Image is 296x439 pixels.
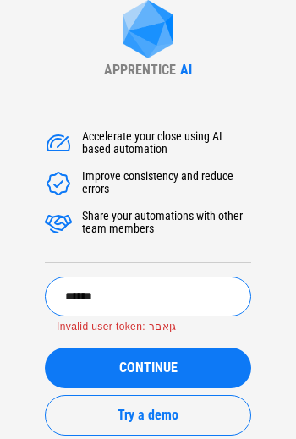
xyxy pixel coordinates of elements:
div: APPRENTICE [104,62,176,78]
button: CONTINUE [45,348,251,388]
p: Invalid user token: גןאםר [57,319,239,336]
div: Accelerate your close using AI based automation [82,130,251,157]
img: Accelerate [45,170,72,197]
div: Improve consistency and reduce errors [82,170,251,197]
span: CONTINUE [119,361,178,375]
button: Try a demo [45,395,251,436]
img: Accelerate [45,130,72,157]
img: Accelerate [45,210,72,237]
span: Try a demo [118,409,178,422]
div: Share your automations with other team members [82,210,251,237]
div: AI [180,62,192,78]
